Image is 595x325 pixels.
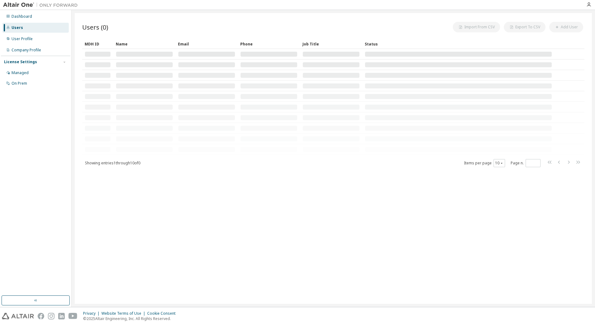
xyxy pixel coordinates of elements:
img: youtube.svg [68,313,77,319]
img: altair_logo.svg [2,313,34,319]
div: Website Terms of Use [101,311,147,316]
div: Cookie Consent [147,311,179,316]
div: Managed [12,70,29,75]
div: Name [116,39,173,49]
span: Items per page [464,159,505,167]
img: linkedin.svg [58,313,65,319]
div: Job Title [302,39,360,49]
div: Privacy [83,311,101,316]
div: MDH ID [85,39,111,49]
img: Altair One [3,2,81,8]
button: 10 [495,161,504,166]
img: facebook.svg [38,313,44,319]
div: Phone [240,39,297,49]
button: Export To CSV [504,22,546,32]
div: Dashboard [12,14,32,19]
span: Users (0) [82,23,108,31]
button: Add User [549,22,583,32]
div: Users [12,25,23,30]
p: © 2025 Altair Engineering, Inc. All Rights Reserved. [83,316,179,321]
div: User Profile [12,36,33,41]
div: Status [365,39,552,49]
div: Company Profile [12,48,41,53]
img: instagram.svg [48,313,54,319]
div: On Prem [12,81,27,86]
span: Page n. [511,159,541,167]
button: Import From CSV [453,22,500,32]
div: License Settings [4,59,37,64]
span: Showing entries 1 through 10 of 0 [85,160,140,166]
div: Email [178,39,235,49]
